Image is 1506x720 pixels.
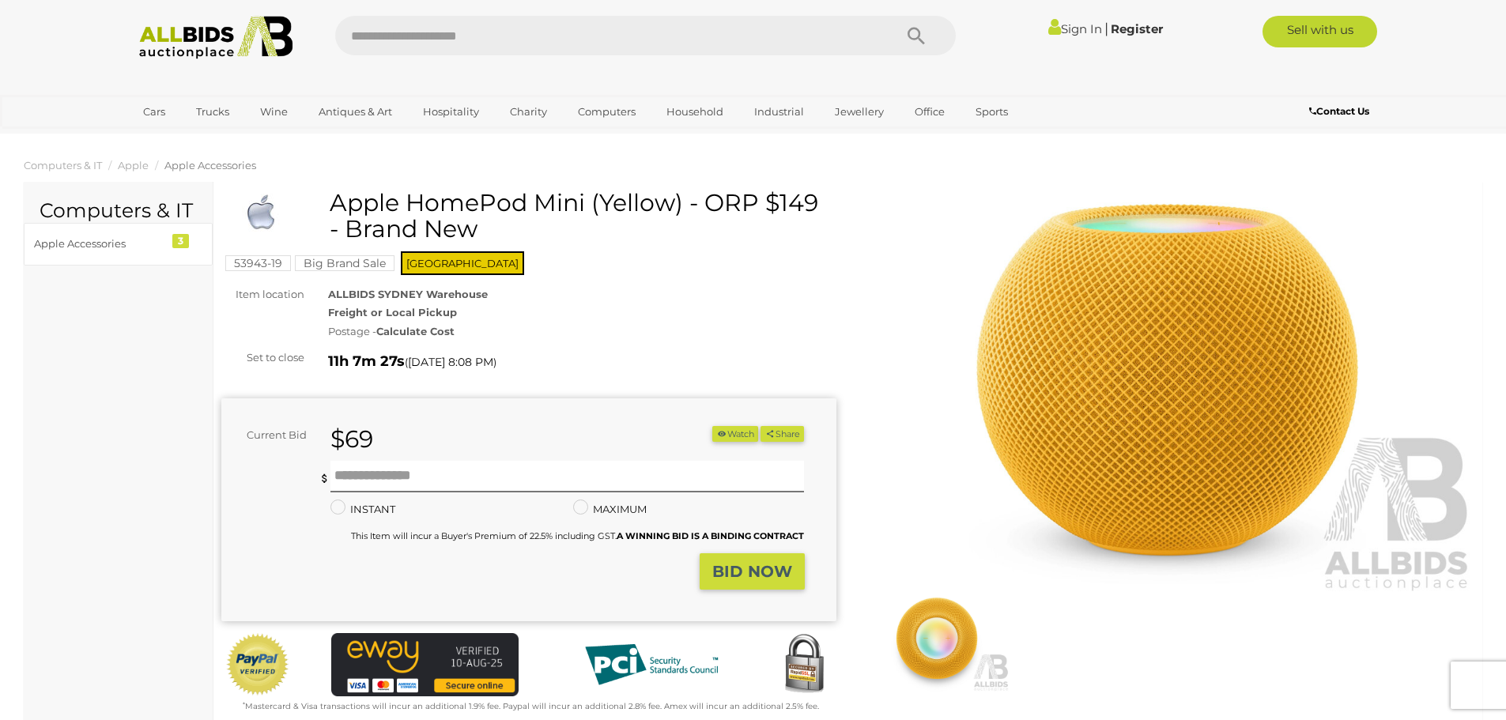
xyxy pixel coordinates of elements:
img: Secured by Rapid SSL [772,633,836,696]
div: 3 [172,234,189,248]
a: Wine [250,99,298,125]
a: Big Brand Sale [295,257,394,270]
small: Mastercard & Visa transactions will incur an additional 1.9% fee. Paypal will incur an additional... [243,701,819,711]
mark: 53943-19 [225,255,291,271]
img: eWAY Payment Gateway [331,633,519,695]
strong: ALLBIDS SYDNEY Warehouse [328,288,488,300]
h1: Apple HomePod Mini (Yellow) - ORP $149 - Brand New [229,190,832,242]
img: Apple HomePod Mini (Yellow) - ORP $149 - Brand New [864,597,1010,692]
button: Watch [712,426,758,443]
a: Industrial [744,99,814,125]
img: Allbids.com.au [130,16,302,59]
img: Official PayPal Seal [225,633,290,696]
a: Sign In [1048,21,1102,36]
a: Antiques & Art [308,99,402,125]
img: PCI DSS compliant [572,633,730,696]
a: Cars [133,99,176,125]
mark: Big Brand Sale [295,255,394,271]
a: [GEOGRAPHIC_DATA] [133,125,266,151]
strong: 11h 7m 27s [328,352,405,370]
a: Jewellery [825,99,894,125]
a: Trucks [186,99,240,125]
a: Household [656,99,734,125]
small: This Item will incur a Buyer's Premium of 22.5% including GST. [351,530,804,541]
div: Set to close [209,349,316,367]
a: Computers [568,99,646,125]
a: Hospitality [413,99,489,125]
label: INSTANT [330,500,395,518]
a: Computers & IT [24,159,102,172]
strong: Calculate Cost [376,325,455,337]
div: Postage - [328,322,836,341]
b: A WINNING BID IS A BINDING CONTRACT [617,530,804,541]
img: Apple HomePod Mini (Yellow) - ORP $149 - Brand New [860,198,1475,594]
div: Apple Accessories [34,235,164,253]
div: Item location [209,285,316,303]
b: Contact Us [1309,105,1369,117]
li: Watch this item [712,426,758,443]
label: MAXIMUM [573,500,647,518]
h2: Computers & IT [40,200,197,222]
a: Sports [965,99,1018,125]
a: Charity [500,99,557,125]
a: Apple [118,159,149,172]
button: Share [761,426,804,443]
button: Search [877,16,956,55]
a: Apple Accessories 3 [24,223,213,265]
a: Register [1111,21,1163,36]
a: Contact Us [1309,103,1373,120]
a: Apple Accessories [164,159,256,172]
a: Sell with us [1263,16,1377,47]
span: [DATE] 8:08 PM [408,355,493,369]
span: [GEOGRAPHIC_DATA] [401,251,524,275]
button: BID NOW [700,553,805,590]
strong: $69 [330,424,373,454]
strong: Freight or Local Pickup [328,306,457,319]
span: | [1104,20,1108,37]
img: Apple HomePod Mini (Yellow) - ORP $149 - Brand New [229,194,293,232]
div: Current Bid [221,426,319,444]
a: 53943-19 [225,257,291,270]
span: ( ) [405,356,496,368]
strong: BID NOW [712,562,792,581]
a: Office [904,99,955,125]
